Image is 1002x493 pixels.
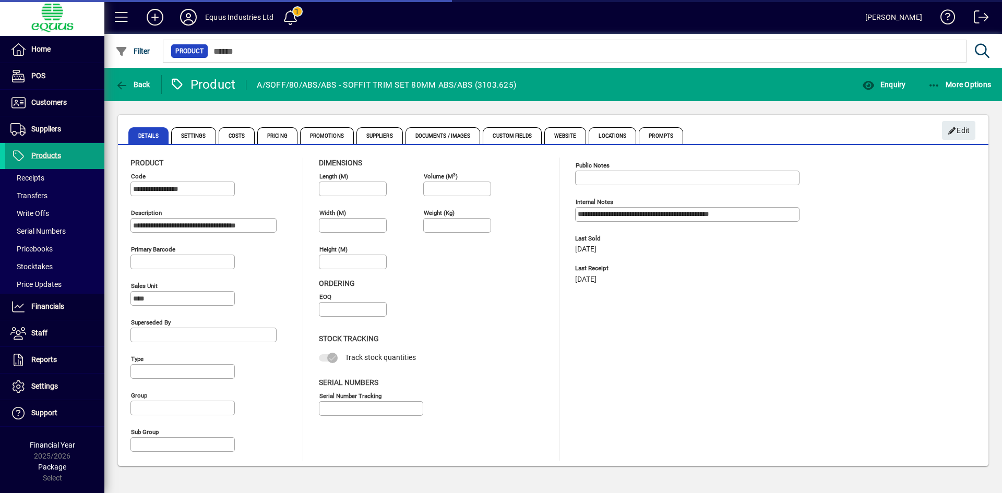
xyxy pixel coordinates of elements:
mat-label: Sales unit [131,282,158,290]
span: Product [175,46,204,56]
div: Equus Industries Ltd [205,9,274,26]
span: Staff [31,329,47,337]
a: Settings [5,374,104,400]
button: Back [113,75,153,94]
mat-label: Width (m) [319,209,346,217]
a: Knowledge Base [933,2,956,36]
span: Details [128,127,169,144]
a: Pricebooks [5,240,104,258]
a: Support [5,400,104,426]
span: Products [31,151,61,160]
span: Stock Tracking [319,334,379,343]
mat-label: Description [131,209,162,217]
a: Financials [5,294,104,320]
span: Dimensions [319,159,362,167]
span: Custom Fields [483,127,541,144]
div: Product [170,76,236,93]
button: Enquiry [860,75,908,94]
span: Price Updates [10,280,62,288]
a: Logout [966,2,989,36]
span: Last Receipt [575,265,732,272]
sup: 3 [453,172,456,177]
span: Suppliers [31,125,61,133]
button: More Options [925,75,994,94]
a: Reports [5,347,104,373]
span: Home [31,45,51,53]
mat-label: Group [131,392,147,399]
a: Staff [5,320,104,346]
a: Transfers [5,187,104,205]
mat-label: Superseded by [131,319,171,326]
mat-label: Primary barcode [131,246,175,253]
span: Customers [31,98,67,106]
a: Serial Numbers [5,222,104,240]
a: Price Updates [5,275,104,293]
span: Last Sold [575,235,732,242]
span: Back [115,80,150,89]
span: Ordering [319,279,355,287]
span: Serial Numbers [10,227,66,235]
span: Filter [115,47,150,55]
span: Serial Numbers [319,378,378,387]
span: Edit [948,122,970,139]
a: POS [5,63,104,89]
mat-label: Weight (Kg) [424,209,455,217]
span: Settings [31,382,58,390]
span: Financial Year [30,441,75,449]
mat-label: Length (m) [319,173,348,180]
span: Stocktakes [10,262,53,271]
a: Home [5,37,104,63]
mat-label: Serial Number tracking [319,392,381,399]
a: Write Offs [5,205,104,222]
button: Edit [942,121,975,140]
button: Filter [113,42,153,61]
span: Documents / Images [405,127,481,144]
span: Reports [31,355,57,364]
span: More Options [928,80,992,89]
span: [DATE] [575,245,597,254]
button: Profile [172,8,205,27]
span: Product [130,159,163,167]
a: Receipts [5,169,104,187]
span: Transfers [10,191,47,200]
mat-label: Code [131,173,146,180]
mat-label: EOQ [319,293,331,300]
span: Prompts [639,127,683,144]
mat-label: Sub group [131,428,159,436]
span: Suppliers [356,127,403,144]
mat-label: Internal Notes [576,198,613,206]
div: [PERSON_NAME] [865,9,922,26]
span: Financials [31,302,64,310]
span: Website [544,127,587,144]
span: Promotions [300,127,354,144]
a: Stocktakes [5,258,104,275]
a: Suppliers [5,116,104,142]
mat-label: Volume (m ) [424,173,458,180]
span: Support [31,408,57,417]
mat-label: Height (m) [319,246,348,253]
mat-label: Public Notes [576,162,610,169]
span: Pricing [257,127,297,144]
div: A/SOFF/80/ABS/ABS - SOFFIT TRIM SET 80MM ABS/ABS (3103.625) [257,77,516,93]
span: Write Offs [10,209,49,218]
mat-label: Type [131,355,144,363]
span: Locations [589,127,636,144]
span: Receipts [10,174,44,182]
span: Enquiry [862,80,905,89]
a: Customers [5,90,104,116]
app-page-header-button: Back [104,75,162,94]
span: Track stock quantities [345,353,416,362]
span: Pricebooks [10,245,53,253]
span: Package [38,463,66,471]
button: Add [138,8,172,27]
span: POS [31,71,45,80]
span: Settings [171,127,216,144]
span: [DATE] [575,275,597,284]
span: Costs [219,127,255,144]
